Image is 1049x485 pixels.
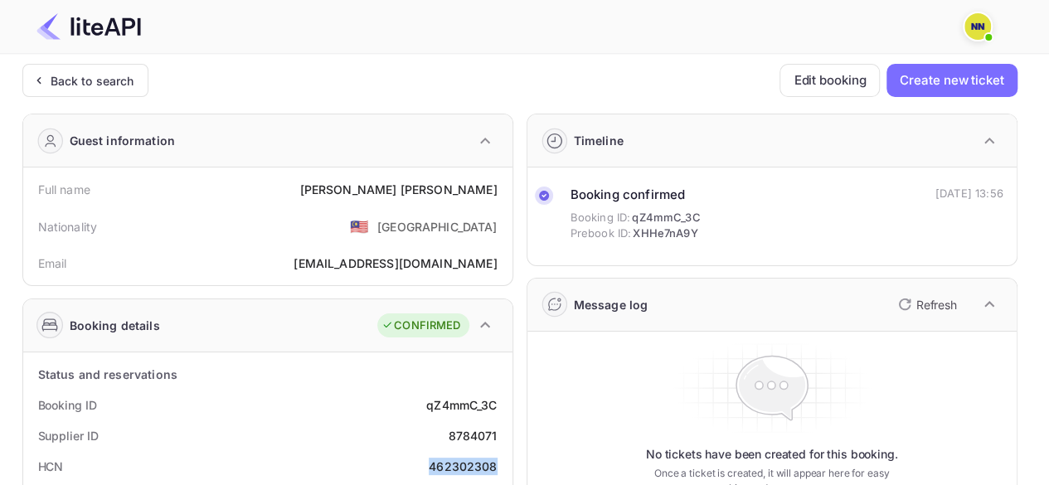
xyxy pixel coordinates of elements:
div: CONFIRMED [381,318,460,334]
p: No tickets have been created for this booking. [646,446,898,463]
div: Booking confirmed [571,186,701,205]
img: N/A N/A [964,13,991,40]
div: Back to search [51,72,134,90]
div: Status and reservations [38,366,177,383]
div: Full name [38,181,90,198]
p: Refresh [916,296,957,313]
div: [GEOGRAPHIC_DATA] [377,218,498,235]
div: 8784071 [448,427,497,444]
div: Timeline [574,132,624,149]
div: Message log [574,296,648,313]
div: [EMAIL_ADDRESS][DOMAIN_NAME] [294,255,497,272]
div: [PERSON_NAME] [PERSON_NAME] [299,181,497,198]
div: 462302308 [429,458,497,475]
div: Supplier ID [38,427,99,444]
span: XHHe7nA9Y [633,226,697,242]
div: Booking ID [38,396,97,414]
button: Edit booking [779,64,880,97]
div: qZ4mmC_3C [426,396,497,414]
button: Create new ticket [886,64,1017,97]
div: Guest information [70,132,176,149]
div: HCN [38,458,64,475]
div: Nationality [38,218,98,235]
span: United States [350,211,369,241]
div: Email [38,255,67,272]
div: Booking details [70,317,160,334]
div: [DATE] 13:56 [935,186,1003,202]
span: Prebook ID: [571,226,632,242]
img: LiteAPI Logo [36,13,141,40]
span: qZ4mmC_3C [632,210,700,226]
span: Booking ID: [571,210,631,226]
button: Refresh [888,291,964,318]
